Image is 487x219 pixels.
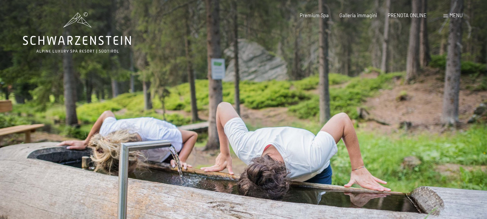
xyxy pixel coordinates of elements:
a: Premium Spa [300,12,329,18]
span: Menu [450,12,463,18]
a: Galleria immagini [339,12,377,18]
a: PRENOTA ONLINE [388,12,427,18]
